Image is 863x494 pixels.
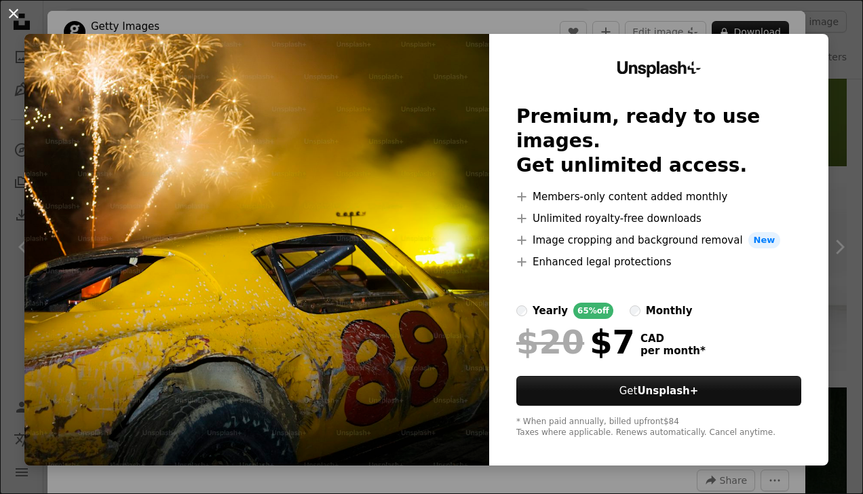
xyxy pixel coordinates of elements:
strong: Unsplash+ [637,385,698,397]
div: * When paid annually, billed upfront $84 Taxes where applicable. Renews automatically. Cancel any... [516,417,801,438]
span: per month * [640,345,706,357]
span: CAD [640,332,706,345]
div: yearly [533,303,568,319]
input: monthly [630,305,640,316]
div: 65% off [573,303,613,319]
div: $7 [516,324,635,360]
li: Image cropping and background removal [516,232,801,248]
div: monthly [646,303,693,319]
span: $20 [516,324,584,360]
h2: Premium, ready to use images. Get unlimited access. [516,104,801,178]
li: Unlimited royalty-free downloads [516,210,801,227]
span: New [748,232,781,248]
button: GetUnsplash+ [516,376,801,406]
li: Enhanced legal protections [516,254,801,270]
li: Members-only content added monthly [516,189,801,205]
input: yearly65%off [516,305,527,316]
